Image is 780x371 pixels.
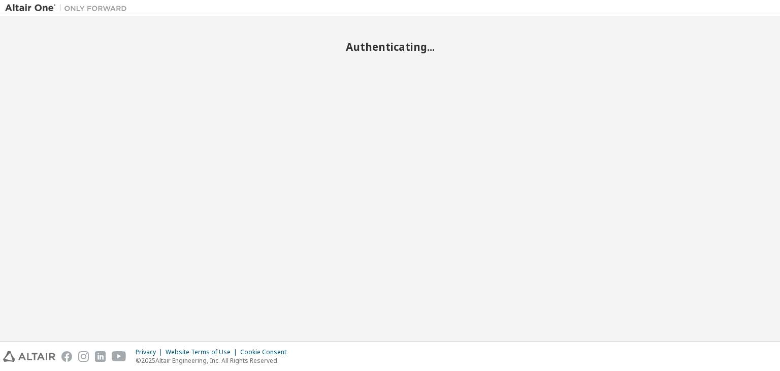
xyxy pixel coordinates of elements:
[3,351,55,362] img: altair_logo.svg
[166,348,240,356] div: Website Terms of Use
[136,356,292,365] p: © 2025 Altair Engineering, Inc. All Rights Reserved.
[5,3,132,13] img: Altair One
[95,351,106,362] img: linkedin.svg
[136,348,166,356] div: Privacy
[5,40,775,53] h2: Authenticating...
[240,348,292,356] div: Cookie Consent
[112,351,126,362] img: youtube.svg
[78,351,89,362] img: instagram.svg
[61,351,72,362] img: facebook.svg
